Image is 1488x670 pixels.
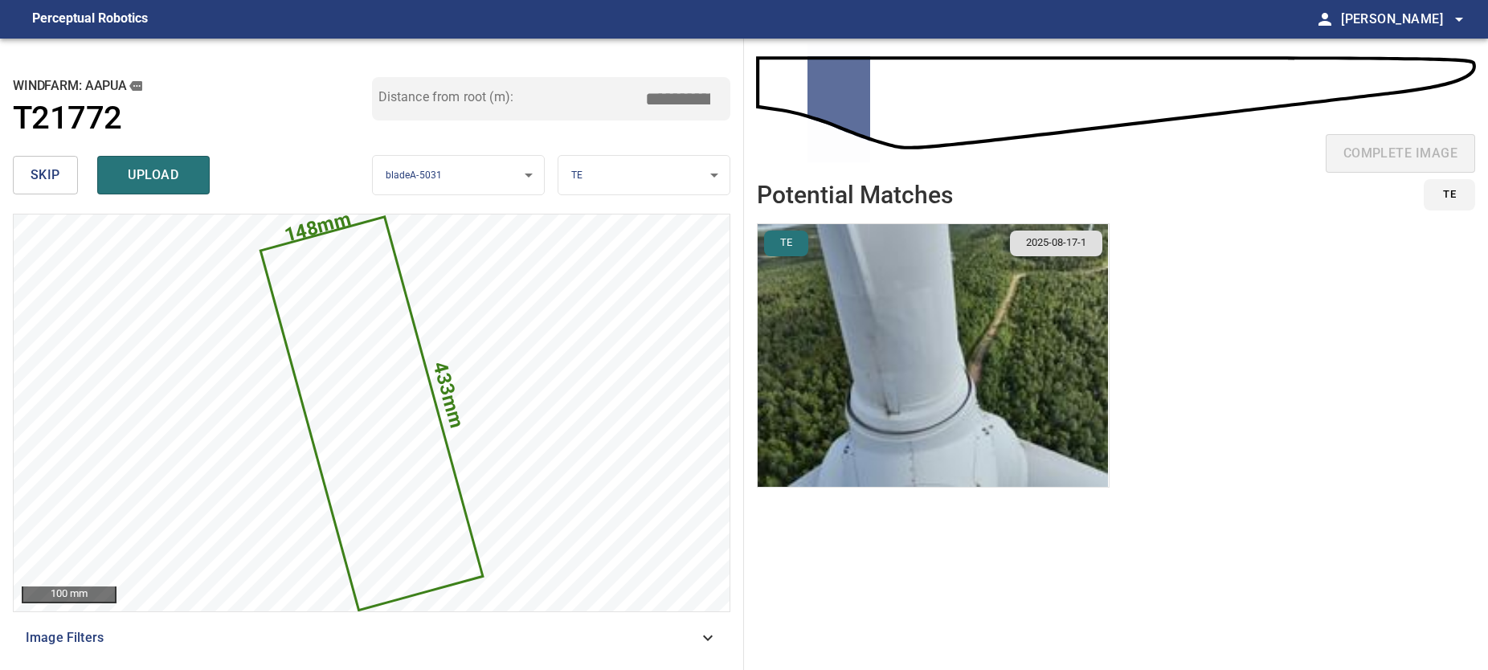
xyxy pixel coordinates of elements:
[282,207,353,247] text: 148mm
[1335,3,1469,35] button: [PERSON_NAME]
[13,77,372,95] h2: windfarm: Aapua
[1414,179,1475,210] div: id
[1016,235,1096,251] span: 2025-08-17-1
[115,164,192,186] span: upload
[31,164,60,186] span: skip
[127,77,145,95] button: copy message details
[1315,10,1335,29] span: person
[97,156,210,194] button: upload
[13,619,730,657] div: Image Filters
[1443,186,1456,204] span: TE
[26,628,698,648] span: Image Filters
[13,156,78,194] button: skip
[757,182,953,208] h2: Potential Matches
[1449,10,1469,29] span: arrow_drop_down
[1424,179,1475,210] button: TE
[558,155,730,196] div: TE
[386,170,443,181] span: bladeA-5031
[571,170,583,181] span: TE
[378,91,513,104] label: Distance from root (m):
[764,231,808,256] button: TE
[13,100,121,137] h1: T21772
[429,359,468,430] text: 433mm
[758,224,1108,487] img: Aapua/T21772/2025-08-17-1/2025-08-17-2/inspectionData/image4wp7.jpg
[32,6,148,32] figcaption: Perceptual Robotics
[771,235,802,251] span: TE
[373,155,544,196] div: bladeA-5031
[13,100,372,137] a: T21772
[1341,8,1469,31] span: [PERSON_NAME]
